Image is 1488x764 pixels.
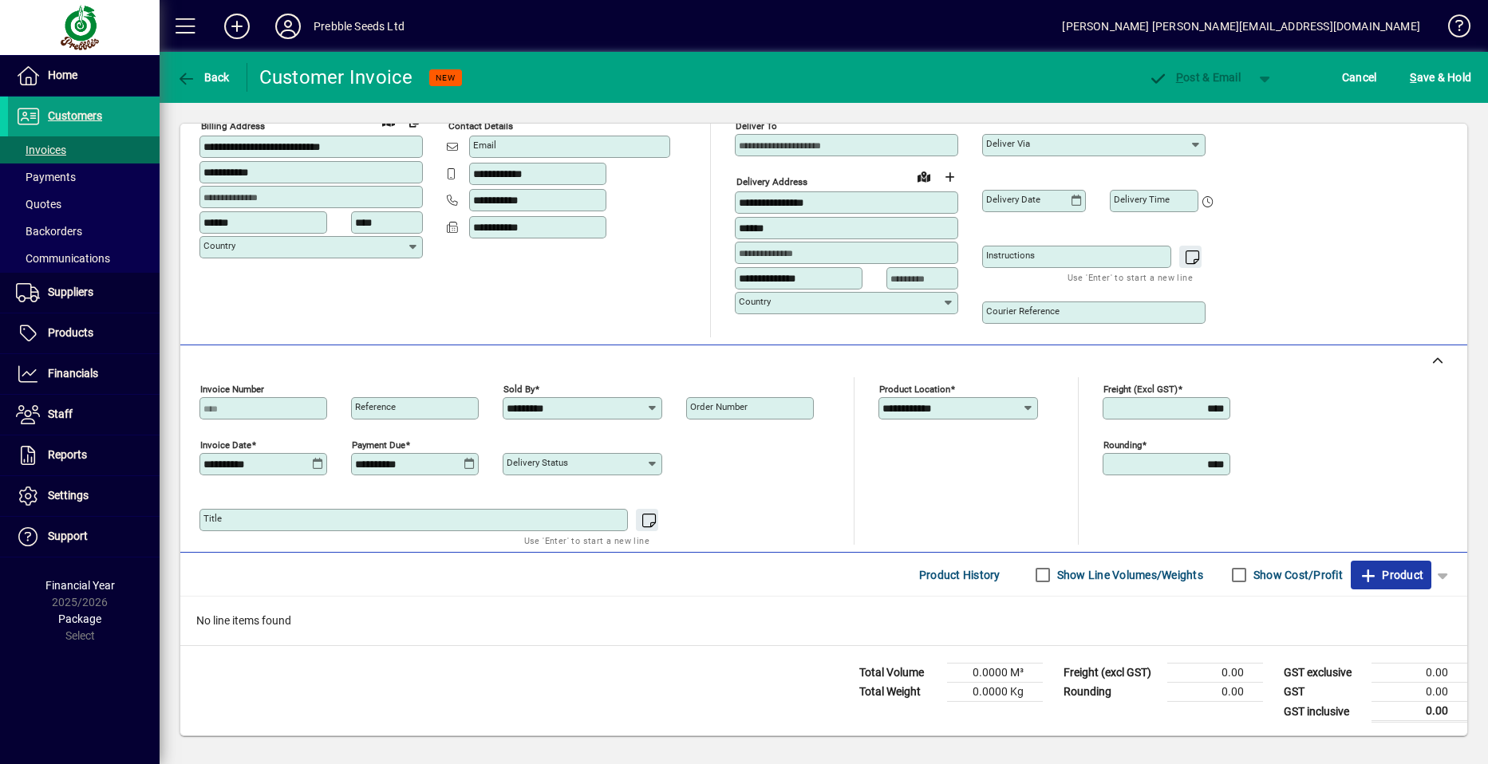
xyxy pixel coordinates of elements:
td: 0.00 [1372,664,1467,683]
button: Product History [913,561,1007,589]
button: Save & Hold [1406,63,1475,92]
mat-label: Sold by [503,384,535,395]
span: Communications [16,252,110,265]
mat-label: Reference [355,401,396,412]
span: Product [1359,562,1423,588]
td: 0.00 [1167,664,1263,683]
span: Suppliers [48,286,93,298]
span: Financials [48,367,98,380]
button: Copy to Delivery address [401,108,427,134]
mat-label: Email [473,140,496,151]
td: GST exclusive [1276,664,1372,683]
button: Product [1351,561,1431,589]
button: Cancel [1338,63,1381,92]
a: Invoices [8,136,160,163]
a: Home [8,56,160,96]
a: Staff [8,395,160,435]
mat-label: Freight (excl GST) [1103,384,1178,395]
a: Payments [8,163,160,191]
a: Communications [8,245,160,272]
a: Support [8,517,160,557]
div: Prebble Seeds Ltd [314,14,405,39]
span: Invoices [16,144,66,156]
span: Reports [48,448,87,461]
mat-label: Title [203,513,222,524]
span: ost & Email [1148,71,1241,84]
span: P [1176,71,1183,84]
label: Show Line Volumes/Weights [1054,567,1203,583]
mat-label: Instructions [986,250,1035,261]
mat-hint: Use 'Enter' to start a new line [1068,268,1193,286]
a: Financials [8,354,160,394]
div: No line items found [180,597,1467,645]
a: Suppliers [8,273,160,313]
td: 0.00 [1372,683,1467,702]
a: Backorders [8,218,160,245]
span: Settings [48,489,89,502]
button: Back [172,63,234,92]
a: Knowledge Base [1436,3,1468,55]
a: Reports [8,435,160,475]
mat-hint: Use 'Enter' to start a new line [524,531,649,549]
span: Home [48,69,77,81]
label: Show Cost/Profit [1250,567,1343,583]
mat-label: Order number [690,401,748,412]
span: Product History [919,562,1001,588]
mat-label: Delivery time [1114,194,1170,205]
a: Settings [8,476,160,516]
td: Rounding [1056,683,1167,702]
span: NEW [436,73,456,83]
span: Back [176,71,230,84]
td: 0.0000 Kg [947,683,1043,702]
a: View on map [376,108,401,133]
td: Total Weight [851,683,947,702]
mat-label: Delivery date [986,194,1040,205]
app-page-header-button: Back [160,63,247,92]
td: GST [1276,683,1372,702]
td: 0.00 [1167,683,1263,702]
button: Post & Email [1140,63,1249,92]
span: Backorders [16,225,82,238]
mat-label: Invoice date [200,439,251,451]
span: Products [48,326,93,339]
span: Support [48,530,88,542]
span: Cancel [1342,65,1377,90]
span: Staff [48,408,73,420]
button: Add [211,12,262,41]
span: ave & Hold [1410,65,1471,90]
a: Quotes [8,191,160,218]
span: Quotes [16,198,61,211]
mat-label: Delivery status [507,457,568,468]
span: Payments [16,171,76,183]
div: Customer Invoice [259,65,413,90]
mat-label: Deliver via [986,138,1030,149]
div: [PERSON_NAME] [PERSON_NAME][EMAIL_ADDRESS][DOMAIN_NAME] [1062,14,1420,39]
mat-label: Deliver To [736,120,777,132]
mat-label: Country [739,296,771,307]
a: Products [8,313,160,353]
mat-label: Courier Reference [986,305,1060,317]
span: Financial Year [45,579,115,592]
mat-label: Country [203,240,235,251]
mat-label: Product location [879,384,950,395]
button: Choose address [937,164,962,190]
span: Customers [48,109,102,122]
a: View on map [911,163,937,189]
mat-label: Invoice number [200,384,264,395]
td: 0.00 [1372,702,1467,722]
td: Freight (excl GST) [1056,664,1167,683]
span: Package [58,612,101,625]
td: Total Volume [851,664,947,683]
td: GST inclusive [1276,702,1372,722]
mat-label: Payment due [352,439,405,451]
td: 0.0000 M³ [947,664,1043,683]
button: Profile [262,12,314,41]
mat-label: Rounding [1103,439,1142,451]
span: S [1410,71,1416,84]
